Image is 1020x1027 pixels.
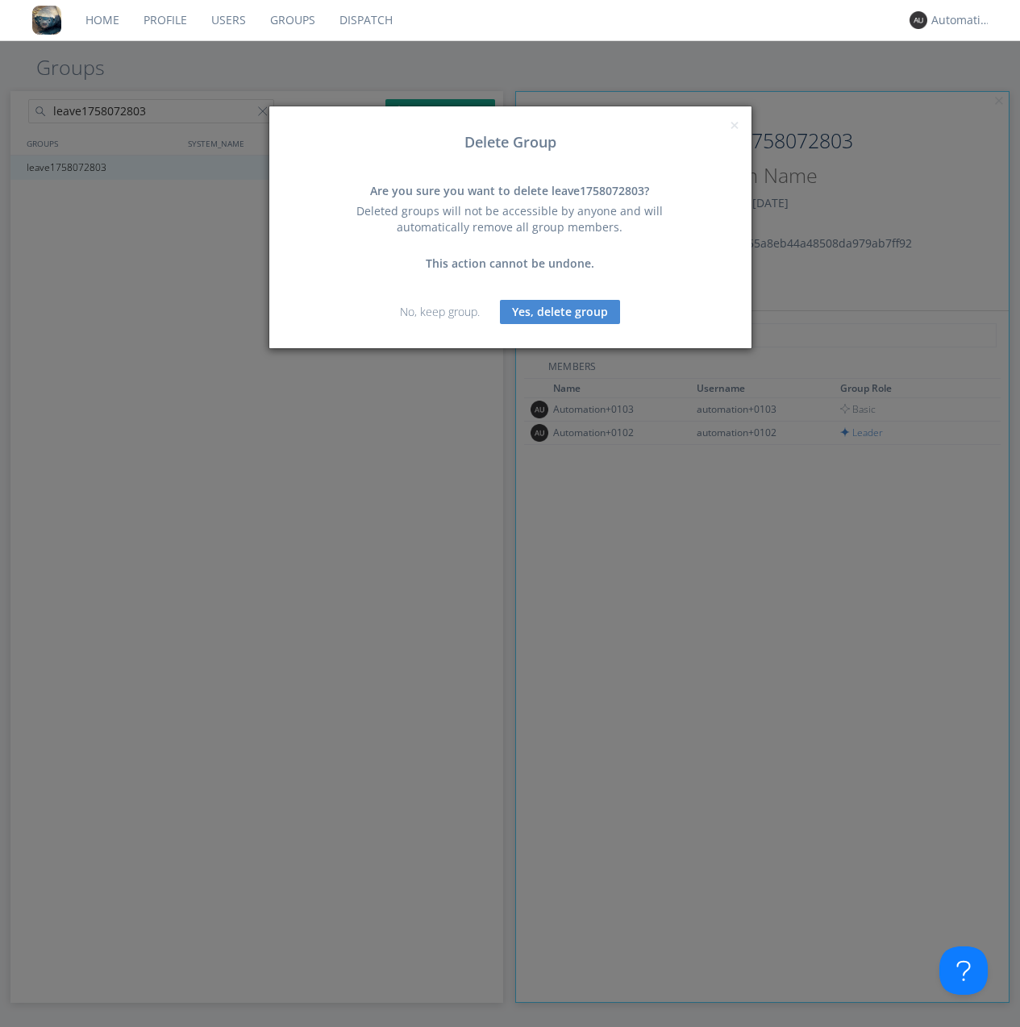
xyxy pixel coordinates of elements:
[336,203,683,235] div: Deleted groups will not be accessible by anyone and will automatically remove all group members.
[730,114,739,136] span: ×
[500,300,620,324] button: Yes, delete group
[281,135,739,151] h3: Delete Group
[910,11,927,29] img: 373638.png
[400,304,480,319] a: No, keep group.
[336,183,683,199] div: Are you sure you want to delete leave1758072803?
[32,6,61,35] img: 8ff700cf5bab4eb8a436322861af2272
[931,12,992,28] div: Automation+0004
[336,256,683,272] div: This action cannot be undone.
